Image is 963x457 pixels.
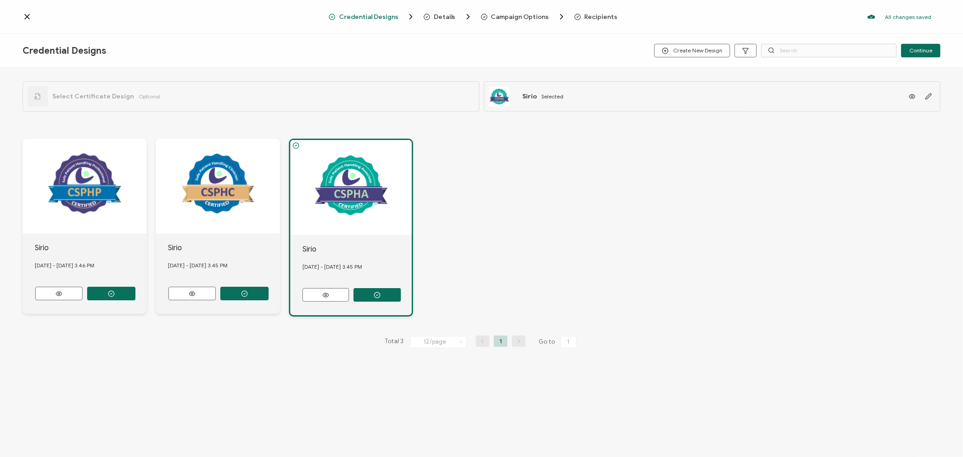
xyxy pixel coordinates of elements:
[35,253,147,278] div: [DATE] - [DATE] 3.46 PM
[654,44,730,57] button: Create New Design
[542,93,564,100] span: Selected
[168,242,280,253] div: Sirio
[885,14,931,20] p: All changes saved
[52,93,134,100] span: Select Certificate Design
[523,93,537,100] span: Sirio
[494,336,507,347] li: 1
[901,44,940,57] button: Continue
[139,93,160,100] span: Optional
[918,414,963,457] iframe: Chat Widget
[329,12,415,21] span: Credential Designs
[385,336,404,348] span: Total 3
[585,14,618,20] span: Recipients
[35,242,147,253] div: Sirio
[168,253,280,278] div: [DATE] - [DATE] 3.45 PM
[761,44,897,57] input: Search
[481,12,566,21] span: Campaign Options
[909,48,932,53] span: Continue
[339,14,398,20] span: Credential Designs
[302,255,412,279] div: [DATE] - [DATE] 3.45 PM
[434,14,456,20] span: Details
[302,244,412,255] div: Sirio
[539,336,578,348] span: Go to
[410,336,467,348] input: Select
[423,12,473,21] span: Details
[491,14,549,20] span: Campaign Options
[329,12,635,21] div: Breadcrumb
[574,14,618,20] span: Recipients
[662,47,722,54] span: Create New Design
[23,45,106,56] span: Credential Designs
